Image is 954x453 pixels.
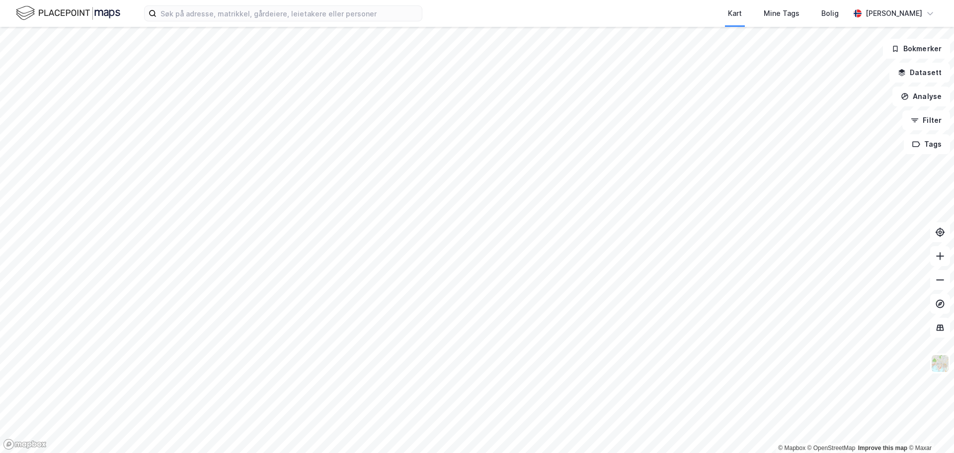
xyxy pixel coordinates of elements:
[904,134,950,154] button: Tags
[904,405,954,453] iframe: Chat Widget
[157,6,422,21] input: Søk på adresse, matrikkel, gårdeiere, leietakere eller personer
[858,445,907,452] a: Improve this map
[889,63,950,83] button: Datasett
[866,7,922,19] div: [PERSON_NAME]
[904,405,954,453] div: Kontrollprogram for chat
[931,354,950,373] img: Z
[883,39,950,59] button: Bokmerker
[764,7,799,19] div: Mine Tags
[778,445,805,452] a: Mapbox
[821,7,839,19] div: Bolig
[16,4,120,22] img: logo.f888ab2527a4732fd821a326f86c7f29.svg
[892,87,950,106] button: Analyse
[807,445,856,452] a: OpenStreetMap
[728,7,742,19] div: Kart
[902,110,950,130] button: Filter
[3,439,47,450] a: Mapbox homepage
